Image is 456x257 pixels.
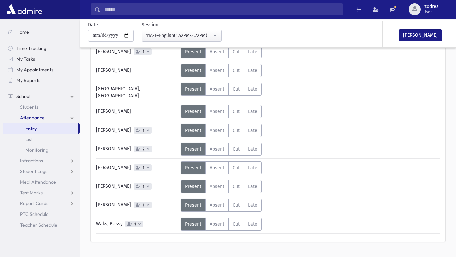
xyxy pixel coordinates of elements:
a: Monitoring [3,145,80,155]
span: My Appointments [16,67,53,73]
span: Cut [233,86,240,92]
a: Student Logs [3,166,80,177]
span: Cut [233,49,240,55]
span: 1 [141,50,146,54]
span: Cut [233,109,240,114]
a: List [3,134,80,145]
div: AttTypes [181,199,262,212]
span: Cut [233,68,240,73]
span: Absent [210,86,224,92]
div: [PERSON_NAME] [93,64,181,77]
span: Late [248,68,257,73]
div: [PERSON_NAME] [93,124,181,137]
a: Home [3,27,80,37]
span: Cut [233,202,240,208]
a: Students [3,102,80,112]
img: AdmirePro [5,3,44,16]
div: AttTypes [181,64,262,77]
span: Absent [210,146,224,152]
span: Home [16,29,29,35]
span: Entry [25,125,37,132]
input: Search [100,3,343,15]
span: Late [248,109,257,114]
div: AttTypes [181,143,262,156]
span: 1 [141,184,146,189]
span: Absent [210,202,224,208]
div: 11A-E-English(1:42PM-2:22PM) [146,32,212,39]
a: My Tasks [3,54,80,64]
span: School [16,93,30,99]
span: My Reports [16,77,40,83]
div: AttTypes [181,124,262,137]
span: Present [185,146,201,152]
div: [GEOGRAPHIC_DATA], [GEOGRAPHIC_DATA] [93,83,181,99]
span: Attendance [20,115,45,121]
a: Time Tracking [3,43,80,54]
div: AttTypes [181,180,262,193]
span: Present [185,49,201,55]
div: [PERSON_NAME] [93,161,181,174]
div: [PERSON_NAME] [93,45,181,58]
a: Entry [3,123,78,134]
div: AttTypes [181,83,262,96]
span: Time Tracking [16,45,46,51]
div: AttTypes [181,105,262,118]
span: Meal Attendance [20,179,56,185]
span: 1 [141,128,146,133]
span: Present [185,86,201,92]
span: Absent [210,127,224,133]
span: Present [185,68,201,73]
a: Meal Attendance [3,177,80,187]
span: Cut [233,146,240,152]
span: 1 [141,166,146,170]
span: Test Marks [20,190,43,196]
a: School [3,91,80,102]
span: Absent [210,221,224,227]
span: Cut [233,184,240,189]
span: Late [248,221,257,227]
a: Teacher Schedule [3,220,80,230]
span: Present [185,184,201,189]
span: User [423,9,439,15]
span: Late [248,202,257,208]
div: AttTypes [181,161,262,174]
div: [PERSON_NAME] [93,199,181,212]
span: Late [248,165,257,171]
span: Absent [210,184,224,189]
a: My Appointments [3,64,80,75]
div: AttTypes [181,45,262,58]
span: Late [248,146,257,152]
a: Infractions [3,155,80,166]
span: Monitoring [25,147,48,153]
span: PTC Schedule [20,211,49,217]
span: 2 [141,147,146,151]
button: 11A-E-English(1:42PM-2:22PM) [142,30,222,42]
span: 1 [141,203,146,207]
span: Absent [210,109,224,114]
span: Students [20,104,38,110]
span: Present [185,127,201,133]
span: Absent [210,68,224,73]
span: Cut [233,127,240,133]
span: Late [248,86,257,92]
span: Late [248,49,257,55]
span: Student Logs [20,168,47,174]
div: [PERSON_NAME] [93,105,181,118]
span: Cut [233,165,240,171]
a: Attendance [3,112,80,123]
span: List [25,136,33,142]
a: Test Marks [3,187,80,198]
span: My Tasks [16,56,35,62]
span: Cut [233,221,240,227]
span: Present [185,221,201,227]
label: Session [142,21,158,28]
span: 1 [133,222,137,226]
span: Absent [210,165,224,171]
span: Report Cards [20,200,48,206]
span: Absent [210,49,224,55]
a: PTC Schedule [3,209,80,220]
div: Waks, Bassy [93,218,181,231]
div: [PERSON_NAME] [93,180,181,193]
span: Teacher Schedule [20,222,57,228]
button: [PERSON_NAME] [399,29,442,41]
